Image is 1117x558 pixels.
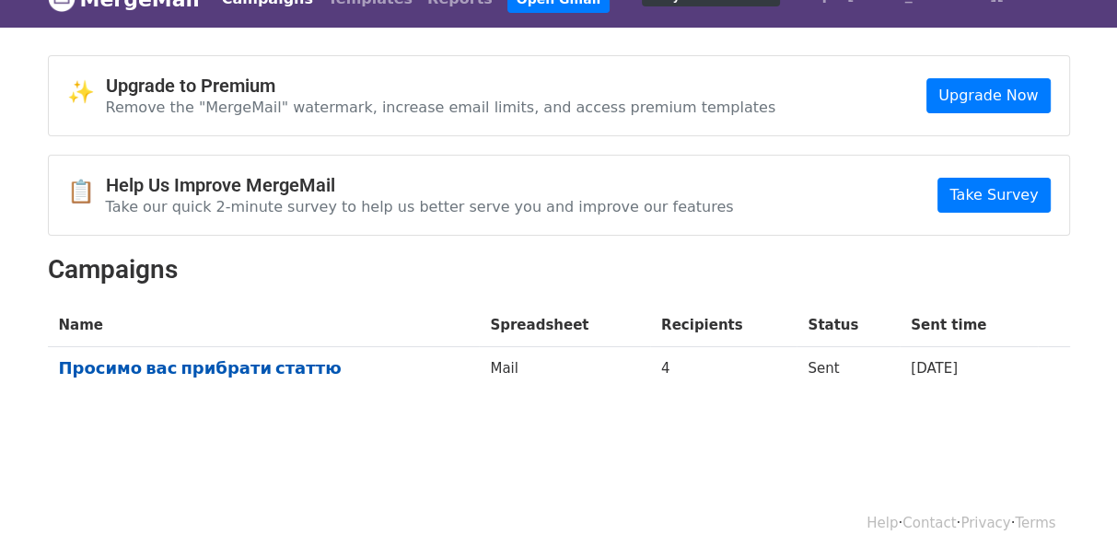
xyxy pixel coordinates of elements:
th: Sent time [900,304,1038,347]
a: Просимо вас прибрати статтю [59,358,469,378]
p: Remove the "MergeMail" watermark, increase email limits, and access premium templates [106,98,776,117]
a: Upgrade Now [926,78,1050,113]
td: 4 [650,347,797,397]
td: Mail [479,347,650,397]
a: [DATE] [911,360,958,377]
a: Terms [1015,515,1055,531]
th: Name [48,304,480,347]
td: Sent [797,347,900,397]
h4: Help Us Improve MergeMail [106,174,734,196]
th: Recipients [650,304,797,347]
a: Contact [902,515,956,531]
span: ✨ [67,79,106,106]
p: Take our quick 2-minute survey to help us better serve you and improve our features [106,197,734,216]
th: Spreadsheet [479,304,650,347]
th: Status [797,304,900,347]
a: Help [867,515,898,531]
span: 📋 [67,179,106,205]
h2: Campaigns [48,254,1070,285]
h4: Upgrade to Premium [106,75,776,97]
a: Privacy [960,515,1010,531]
a: Take Survey [937,178,1050,213]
